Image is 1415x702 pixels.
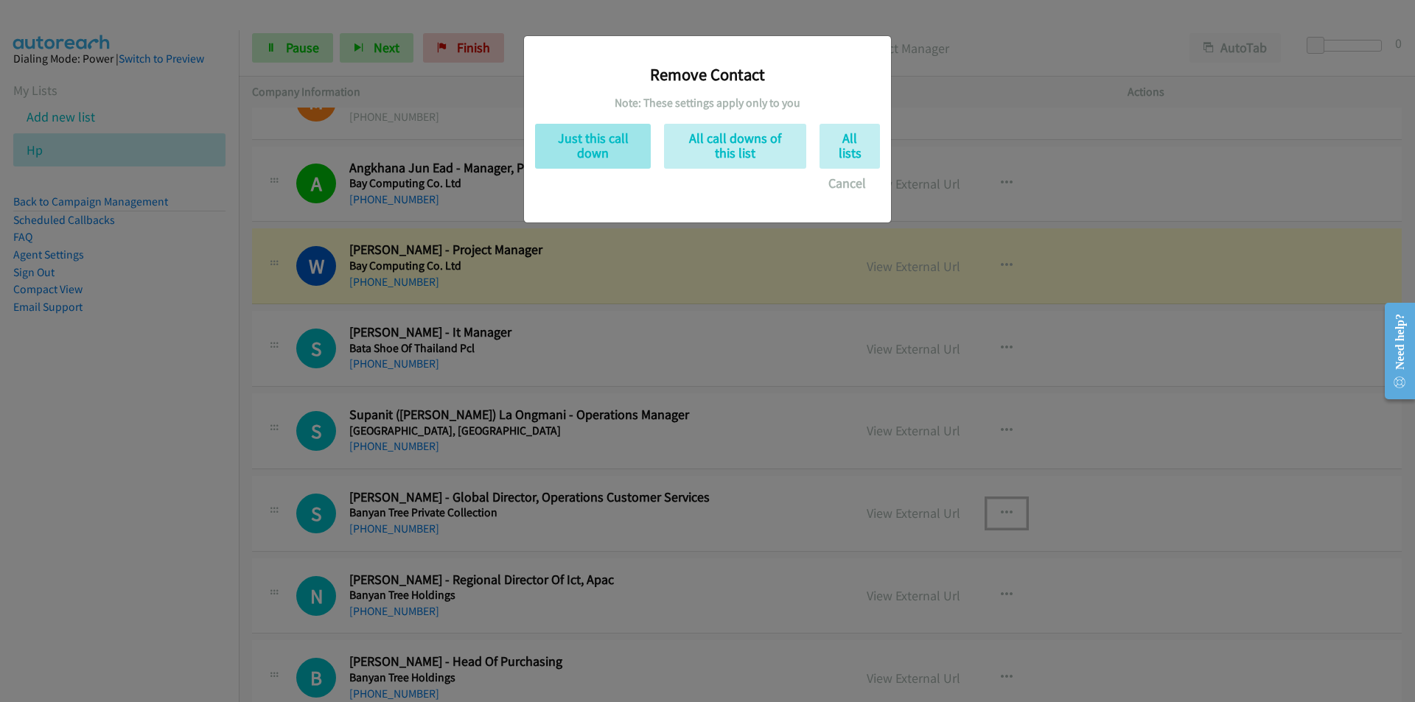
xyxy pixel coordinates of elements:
[535,64,880,85] h3: Remove Contact
[814,169,880,198] button: Cancel
[820,124,880,169] button: All lists
[664,124,806,169] button: All call downs of this list
[535,96,880,110] h5: Note: These settings apply only to you
[1372,292,1415,410] iframe: Resource Center
[535,124,651,169] button: Just this call down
